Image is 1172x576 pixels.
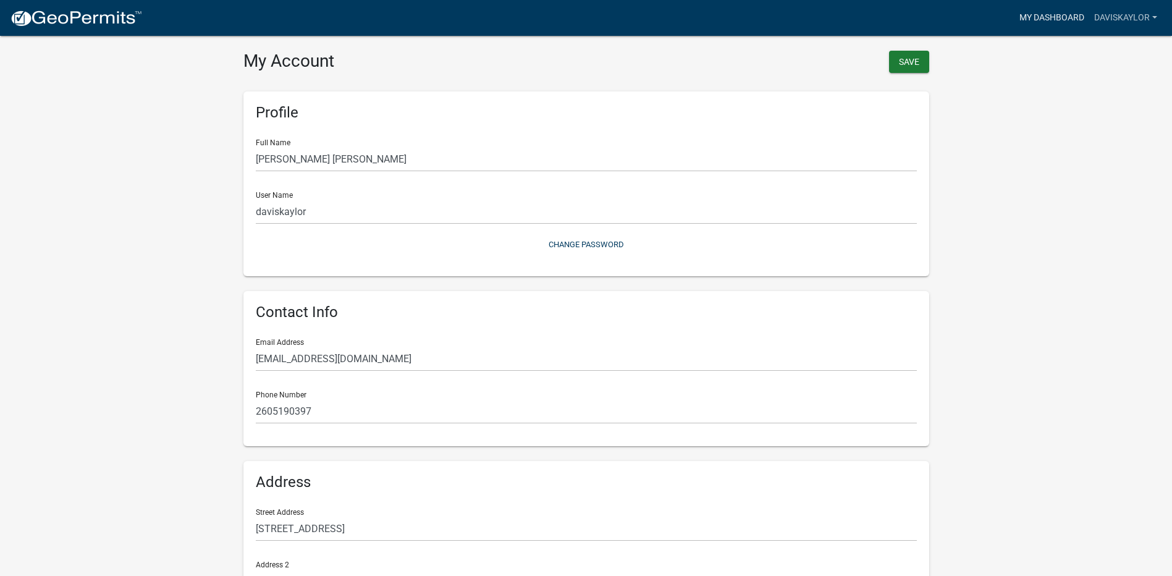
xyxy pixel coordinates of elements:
a: My Dashboard [1014,6,1089,30]
button: Change Password [256,234,917,255]
a: daviskaylor [1089,6,1162,30]
h3: My Account [243,51,577,72]
h6: Profile [256,104,917,122]
h6: Address [256,473,917,491]
button: Save [889,51,929,73]
h6: Contact Info [256,303,917,321]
